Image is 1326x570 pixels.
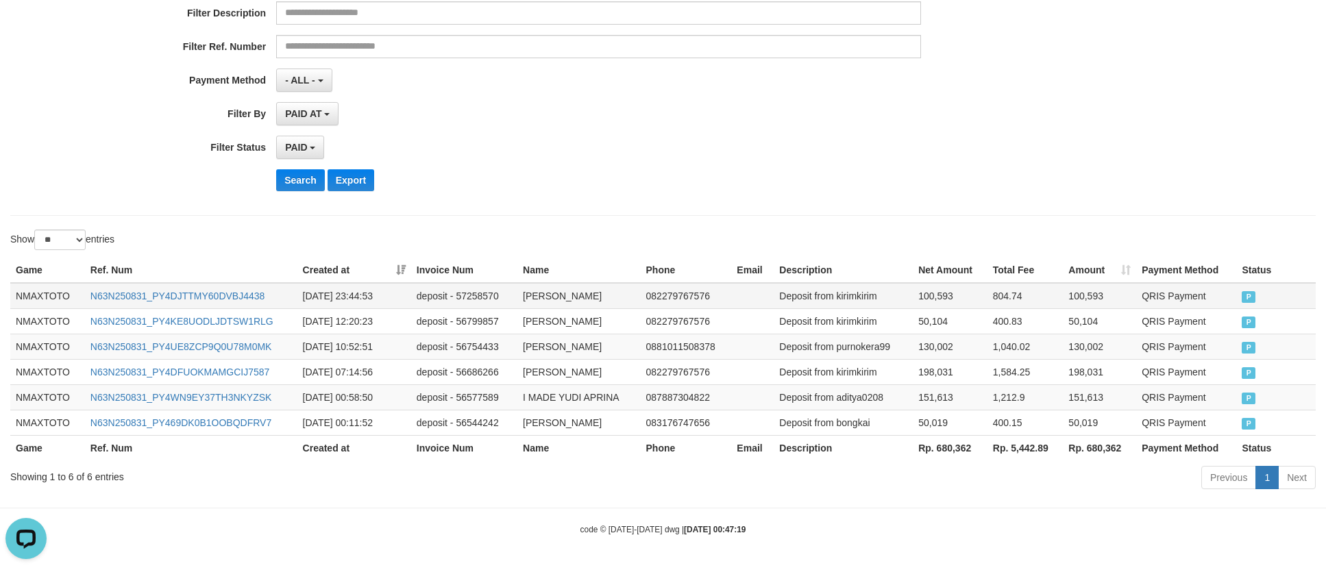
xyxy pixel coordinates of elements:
[913,384,987,410] td: 151,613
[90,417,271,428] a: N63N250831_PY469DK0B1OOBQDFRV7
[90,341,272,352] a: N63N250831_PY4UE8ZCP9Q0U78M0MK
[1201,466,1256,489] a: Previous
[913,435,987,460] th: Rp. 680,362
[774,435,913,460] th: Description
[10,410,85,435] td: NMAXTOTO
[1242,418,1255,430] span: PAID
[731,435,774,460] th: Email
[517,283,641,309] td: [PERSON_NAME]
[1255,466,1279,489] a: 1
[276,136,324,159] button: PAID
[1236,435,1316,460] th: Status
[987,334,1064,359] td: 1,040.02
[987,258,1064,283] th: Total Fee
[517,410,641,435] td: [PERSON_NAME]
[90,316,273,327] a: N63N250831_PY4KE8UODLJDTSW1RLG
[1136,435,1236,460] th: Payment Method
[297,410,411,435] td: [DATE] 00:11:52
[774,334,913,359] td: Deposit from purnokera99
[1136,334,1236,359] td: QRIS Payment
[731,258,774,283] th: Email
[297,283,411,309] td: [DATE] 23:44:53
[85,258,297,283] th: Ref. Num
[85,435,297,460] th: Ref. Num
[913,258,987,283] th: Net Amount
[297,308,411,334] td: [DATE] 12:20:23
[297,334,411,359] td: [DATE] 10:52:51
[411,283,517,309] td: deposit - 57258570
[411,359,517,384] td: deposit - 56686266
[34,230,86,250] select: Showentries
[517,384,641,410] td: I MADE YUDI APRINA
[774,283,913,309] td: Deposit from kirimkirim
[297,435,411,460] th: Created at
[10,283,85,309] td: NMAXTOTO
[641,308,732,334] td: 082279767576
[1136,308,1236,334] td: QRIS Payment
[913,283,987,309] td: 100,593
[774,359,913,384] td: Deposit from kirimkirim
[641,410,732,435] td: 083176747656
[10,258,85,283] th: Game
[1242,342,1255,354] span: PAID
[285,142,307,153] span: PAID
[913,410,987,435] td: 50,019
[1136,283,1236,309] td: QRIS Payment
[641,258,732,283] th: Phone
[5,5,47,47] button: Open LiveChat chat widget
[285,108,321,119] span: PAID AT
[1136,359,1236,384] td: QRIS Payment
[517,334,641,359] td: [PERSON_NAME]
[10,384,85,410] td: NMAXTOTO
[641,359,732,384] td: 082279767576
[517,258,641,283] th: Name
[987,359,1064,384] td: 1,584.25
[1063,283,1136,309] td: 100,593
[1063,334,1136,359] td: 130,002
[987,283,1064,309] td: 804.74
[913,359,987,384] td: 198,031
[1063,359,1136,384] td: 198,031
[1242,367,1255,379] span: PAID
[276,102,339,125] button: PAID AT
[1063,258,1136,283] th: Amount: activate to sort column ascending
[517,359,641,384] td: [PERSON_NAME]
[580,525,746,534] small: code © [DATE]-[DATE] dwg |
[411,308,517,334] td: deposit - 56799857
[641,334,732,359] td: 0881011508378
[297,258,411,283] th: Created at: activate to sort column ascending
[1242,291,1255,303] span: PAID
[285,75,315,86] span: - ALL -
[1063,308,1136,334] td: 50,104
[641,435,732,460] th: Phone
[987,308,1064,334] td: 400.83
[774,410,913,435] td: Deposit from bongkai
[10,464,542,484] div: Showing 1 to 6 of 6 entries
[328,169,374,191] button: Export
[90,392,272,403] a: N63N250831_PY4WN9EY37TH3NKYZSK
[297,384,411,410] td: [DATE] 00:58:50
[10,334,85,359] td: NMAXTOTO
[10,435,85,460] th: Game
[517,435,641,460] th: Name
[641,384,732,410] td: 087887304822
[987,384,1064,410] td: 1,212.9
[1063,410,1136,435] td: 50,019
[684,525,746,534] strong: [DATE] 00:47:19
[297,359,411,384] td: [DATE] 07:14:56
[276,169,325,191] button: Search
[774,384,913,410] td: Deposit from aditya0208
[1136,410,1236,435] td: QRIS Payment
[411,410,517,435] td: deposit - 56544242
[411,384,517,410] td: deposit - 56577589
[1242,317,1255,328] span: PAID
[517,308,641,334] td: [PERSON_NAME]
[987,435,1064,460] th: Rp. 5,442.89
[913,334,987,359] td: 130,002
[1242,393,1255,404] span: PAID
[10,230,114,250] label: Show entries
[10,359,85,384] td: NMAXTOTO
[913,308,987,334] td: 50,104
[1136,258,1236,283] th: Payment Method
[774,308,913,334] td: Deposit from kirimkirim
